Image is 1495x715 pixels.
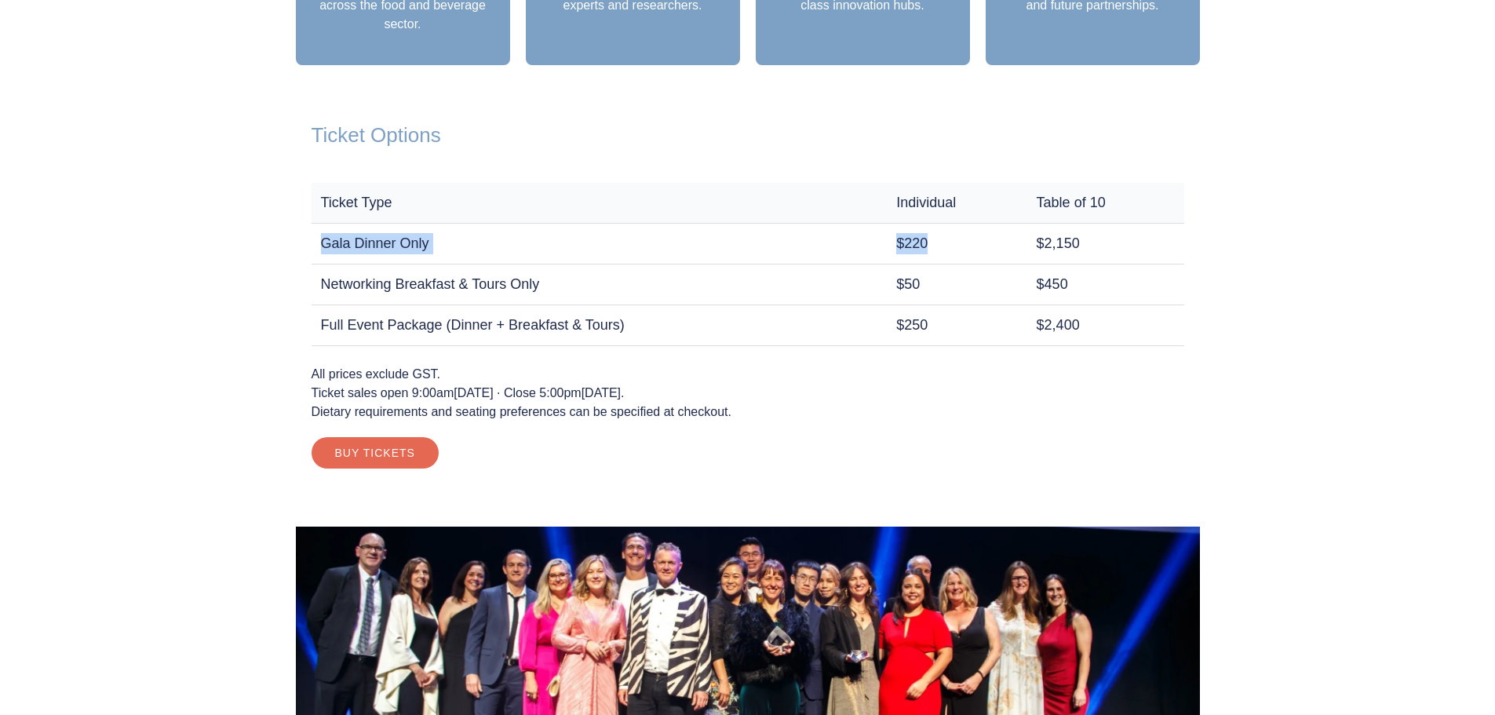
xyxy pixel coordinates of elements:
[1027,183,1184,224] th: Table of 10
[1027,223,1184,264] td: $2,150
[887,264,1026,305] td: $50
[887,223,1026,264] td: $220
[312,223,888,264] td: Gala Dinner Only
[1027,264,1184,305] td: $450
[312,123,1184,148] h2: Ticket Options
[312,365,1184,421] p: All prices exclude GST. Ticket sales open 9:00am[DATE] · Close 5:00pm[DATE]. Dietary requirements...
[312,183,1184,346] table: Ticket options and pricing
[1027,305,1184,345] td: $2,400
[887,183,1026,224] th: Individual
[312,264,888,305] td: Networking Breakfast & Tours Only
[312,305,888,345] td: Full Event Package (Dinner + Breakfast & Tours)
[312,437,439,469] a: Buy Tickets
[887,305,1026,345] td: $250
[312,183,888,224] th: Ticket Type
